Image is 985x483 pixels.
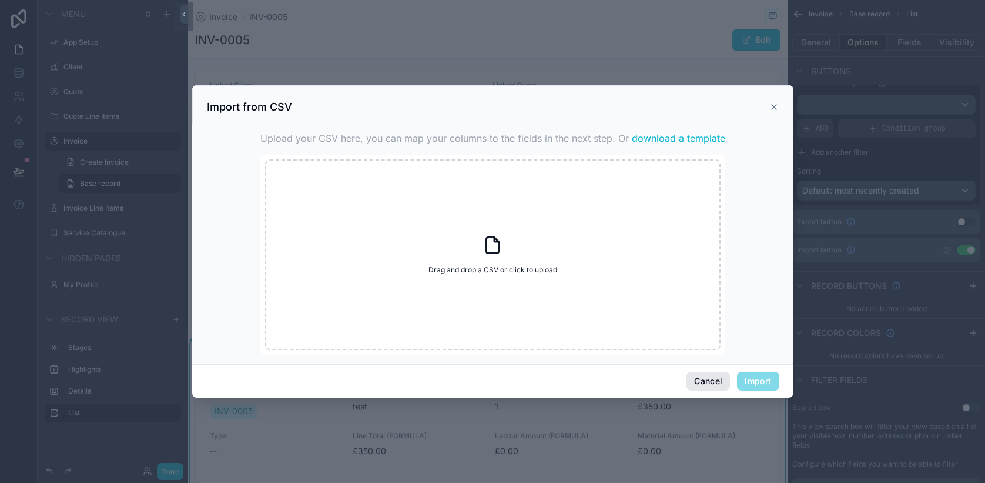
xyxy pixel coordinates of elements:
[686,372,730,391] button: Cancel
[632,131,725,145] button: download a template
[207,100,292,114] h3: Import from CSV
[260,131,725,145] span: Upload your CSV here, you can map your columns to the fields in the next step. Or
[428,265,557,275] span: Drag and drop a CSV or click to upload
